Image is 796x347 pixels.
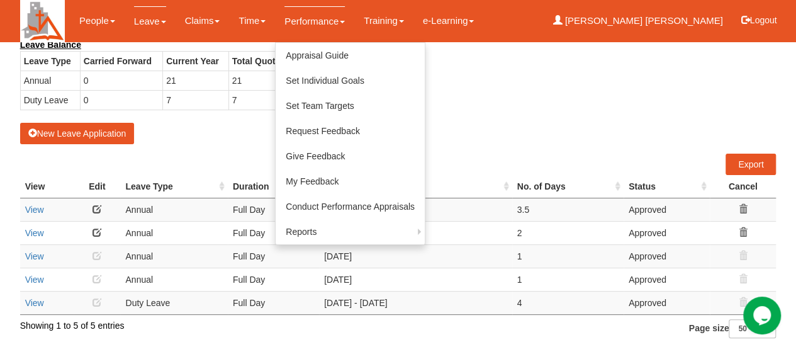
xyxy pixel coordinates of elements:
[512,291,624,314] td: 4
[228,90,289,110] td: 7
[20,123,135,144] button: New Leave Application
[284,6,345,36] a: Performance
[80,71,162,90] td: 0
[228,221,319,244] td: Full Day
[228,51,289,71] th: Total Quota
[163,90,229,110] td: 7
[25,298,44,308] a: View
[80,51,162,71] th: Carried Forward
[624,221,710,244] td: Approved
[512,244,624,268] td: 1
[20,90,80,110] td: Duty Leave
[276,43,425,68] a: Appraisal Guide
[163,51,229,71] th: Current Year
[228,175,319,198] th: Duration : activate to sort column ascending
[552,6,722,35] a: [PERSON_NAME] [PERSON_NAME]
[726,154,776,175] a: Export
[20,71,80,90] td: Annual
[319,268,512,291] td: [DATE]
[624,198,710,221] td: Approved
[25,205,44,215] a: View
[120,221,227,244] td: Annual
[134,6,166,36] a: Leave
[364,6,404,35] a: Training
[163,71,229,90] td: 21
[228,268,319,291] td: Full Day
[79,6,115,35] a: People
[743,297,783,334] iframe: chat widget
[276,118,425,144] a: Request Feedback
[276,93,425,118] a: Set Team Targets
[185,6,220,35] a: Claims
[710,175,776,198] th: Cancel
[276,169,425,194] a: My Feedback
[74,175,120,198] th: Edit
[20,175,74,198] th: View
[729,319,776,338] select: Page size
[276,144,425,169] a: Give Feedback
[120,291,227,314] td: Duty Leave
[689,319,776,338] label: Page size
[512,268,624,291] td: 1
[25,251,44,261] a: View
[423,6,474,35] a: e-Learning
[228,291,319,314] td: Full Day
[624,268,710,291] td: Approved
[624,291,710,314] td: Approved
[20,40,81,50] b: Leave Balance
[228,71,289,90] td: 21
[276,194,425,219] a: Conduct Performance Appraisals
[120,198,227,221] td: Annual
[238,6,266,35] a: Time
[624,175,710,198] th: Status : activate to sort column ascending
[732,5,786,35] button: Logout
[276,219,425,244] a: Reports
[25,228,44,238] a: View
[80,90,162,110] td: 0
[120,268,227,291] td: Annual
[512,221,624,244] td: 2
[512,198,624,221] td: 3.5
[624,244,710,268] td: Approved
[228,198,319,221] td: Full Day
[512,175,624,198] th: No. of Days : activate to sort column ascending
[228,244,319,268] td: Full Day
[319,291,512,314] td: [DATE] - [DATE]
[120,175,227,198] th: Leave Type : activate to sort column ascending
[20,51,80,71] th: Leave Type
[120,244,227,268] td: Annual
[319,244,512,268] td: [DATE]
[276,68,425,93] a: Set Individual Goals
[25,275,44,285] a: View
